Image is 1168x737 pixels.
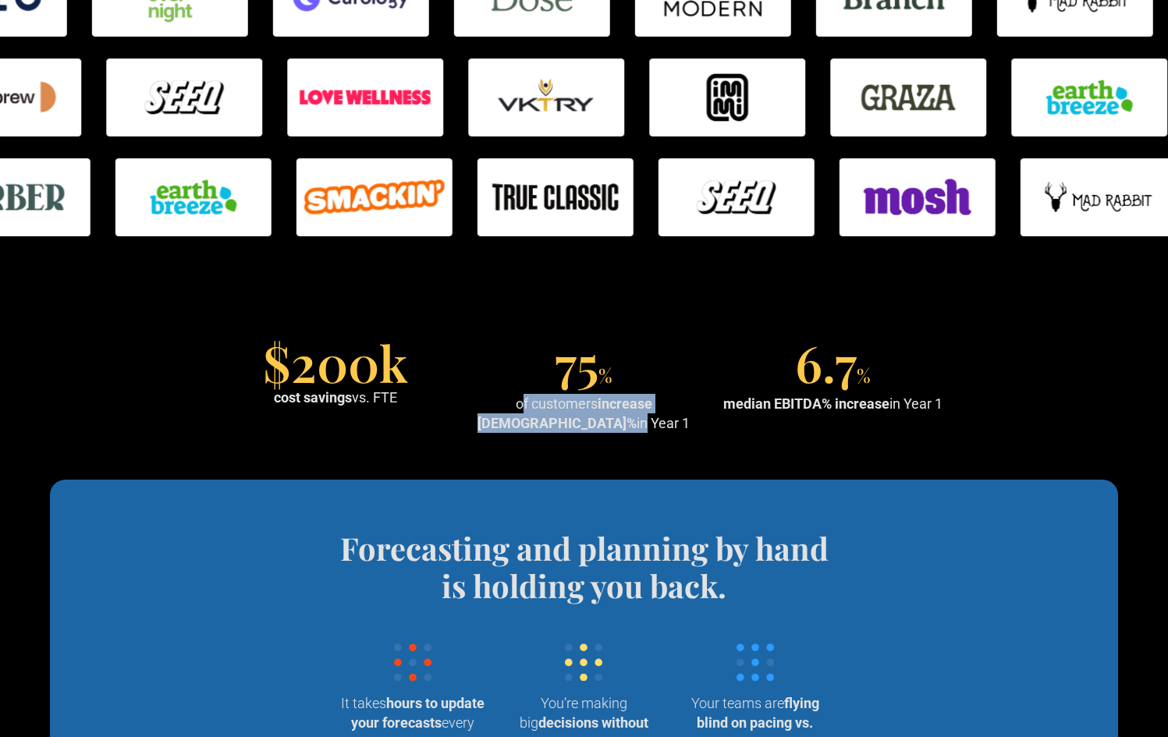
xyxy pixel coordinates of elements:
strong: median EBITDA% increase [723,395,889,412]
span: % [857,363,871,388]
div: in Year 1 [723,394,943,413]
span: % [598,363,612,388]
span: 75 [555,329,598,395]
h4: Forecasting and planning by hand is holding you back. [328,530,841,604]
div: $200k [263,344,408,381]
strong: hours to update your forecasts [351,695,485,731]
div: of customers in Year 1 [466,394,702,433]
div: vs. FTE [274,388,397,407]
span: 6.7 [795,329,857,395]
strong: cost savings [274,389,352,406]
